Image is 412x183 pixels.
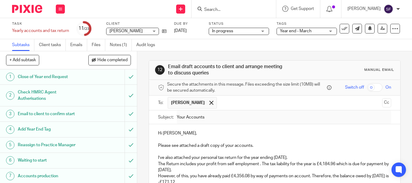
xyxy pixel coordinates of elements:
[12,21,69,26] label: Task
[18,88,85,103] h1: Check HMRC Agent Autherisations
[345,84,364,90] span: Switch off
[347,6,381,12] p: [PERSON_NAME]
[167,81,325,94] span: Secure the attachments in this message. Files exceeding the size limit (10MB) will be secured aut...
[70,39,87,51] a: Emails
[364,68,394,72] div: Manual email
[158,100,165,106] label: To:
[171,100,205,106] span: [PERSON_NAME]
[212,29,233,33] span: In progress
[384,4,393,14] img: svg%3E
[97,58,128,63] span: Hide completed
[6,55,39,65] button: + Add subtask
[110,39,132,51] a: Notes (1)
[106,21,166,26] label: Client
[382,98,391,107] button: Cc
[18,109,85,118] h1: Email to client to confirm start
[92,39,105,51] a: Files
[84,27,89,30] small: /23
[204,7,258,13] input: Search
[158,161,391,173] p: The Return includes your profit from self employment . The tax liability for the year is £4,184.9...
[6,73,14,81] div: 1
[18,156,85,165] h1: Waiting to start
[109,29,143,33] span: [PERSON_NAME]
[168,64,287,77] h1: Email draft accounts to client and arrange meeting to discuss queries
[158,155,391,161] p: I’ve also attached your personal tax return for the year ending [DATE].
[18,72,85,81] h1: Close of Year end Request
[6,110,14,118] div: 3
[136,39,160,51] a: Audit logs
[385,84,391,90] span: On
[18,125,85,134] h1: Add Year End Tag
[78,25,89,32] div: 11
[158,130,391,136] p: Hi [PERSON_NAME],
[291,7,314,11] span: Get Support
[12,5,42,13] img: Pixie
[6,172,14,180] div: 7
[18,140,85,150] h1: Reassign to Practice Manager
[39,39,66,51] a: Client tasks
[12,39,34,51] a: Subtasks
[174,21,201,26] label: Due by
[174,29,187,33] span: [DATE]
[18,172,85,181] h1: Accounts production
[158,143,391,149] p: Please see attached a draft copy of your accounts.
[12,28,69,34] div: Yearly accounts and tax return
[277,21,337,26] label: Tags
[6,125,14,134] div: 4
[155,65,165,75] div: 12
[209,21,269,26] label: Status
[280,29,312,33] span: Year end - March
[6,91,14,100] div: 2
[158,114,174,120] label: Subject:
[88,55,131,65] button: Hide completed
[6,156,14,165] div: 6
[6,141,14,149] div: 5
